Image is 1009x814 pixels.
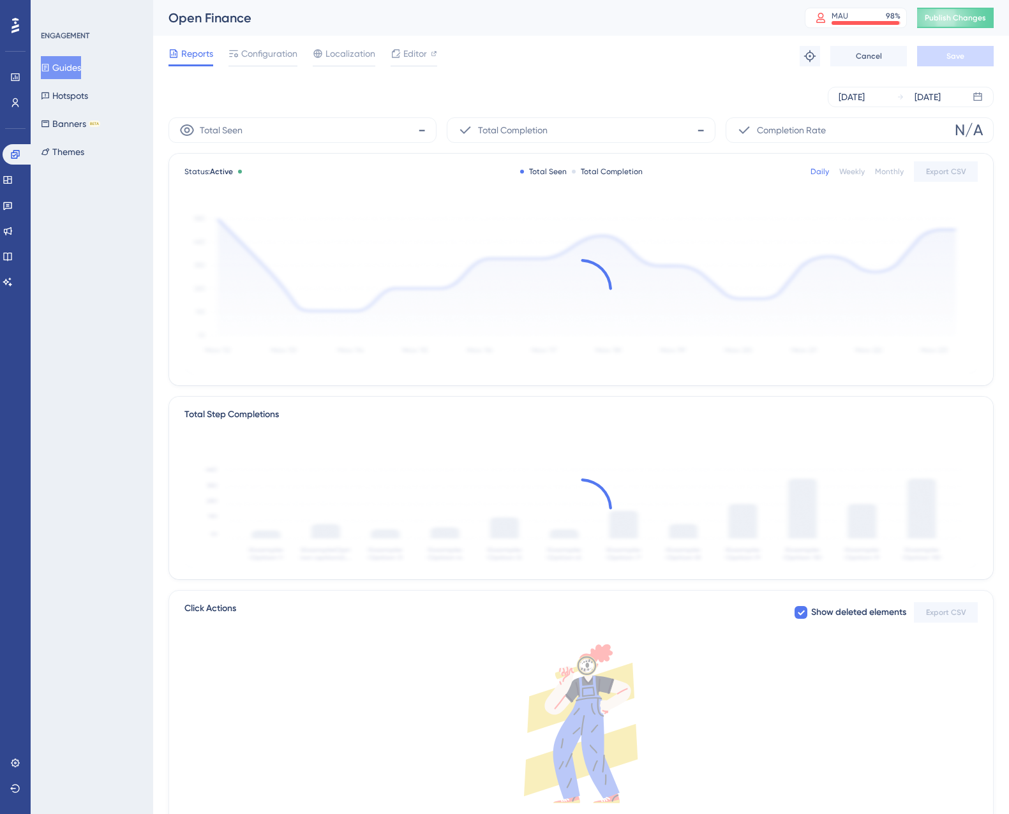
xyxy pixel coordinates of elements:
span: Editor [403,46,427,61]
button: Publish Changes [917,8,994,28]
span: Reports [181,46,213,61]
span: - [418,120,426,140]
button: Cancel [830,46,907,66]
span: Cancel [856,51,882,61]
button: Export CSV [914,161,978,182]
div: Daily [811,166,829,177]
span: Export CSV [926,166,966,177]
span: Total Completion [478,122,548,138]
span: Total Seen [200,122,243,138]
div: 98 % [886,11,901,21]
span: Completion Rate [757,122,826,138]
span: Click Actions [184,601,236,624]
span: Localization [325,46,375,61]
span: Publish Changes [925,13,986,23]
button: Hotspots [41,84,88,107]
div: Weekly [839,166,865,177]
div: [DATE] [915,89,941,105]
div: MAU [832,11,848,21]
div: BETA [89,121,100,127]
span: Status: [184,166,233,177]
span: Save [946,51,964,61]
button: Export CSV [914,602,978,623]
div: Monthly [875,166,904,177]
div: [DATE] [839,89,865,105]
span: Export CSV [926,607,966,618]
button: Save [917,46,994,66]
span: - [697,120,705,140]
button: Themes [41,140,84,163]
div: ENGAGEMENT [41,31,89,41]
span: Show deleted elements [811,605,906,620]
button: BannersBETA [41,112,100,135]
span: Active [210,167,233,176]
span: N/A [955,120,983,140]
span: Configuration [241,46,297,61]
div: Total Step Completions [184,407,279,422]
div: Total Completion [572,166,643,177]
button: Guides [41,56,81,79]
div: Total Seen [520,166,567,177]
div: Open Finance [168,9,773,27]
